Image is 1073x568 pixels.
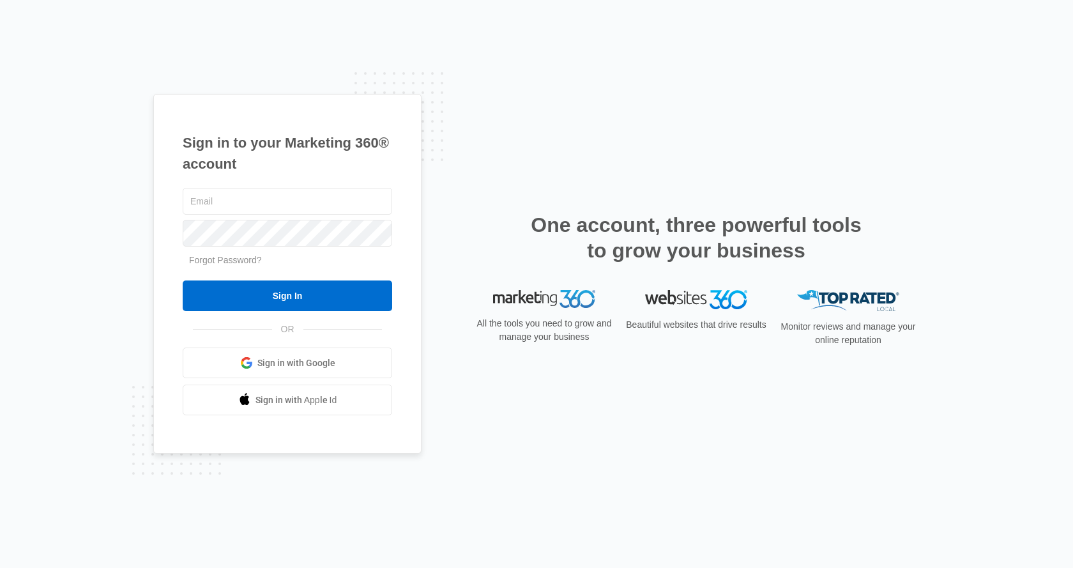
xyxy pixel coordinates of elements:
h2: One account, three powerful tools to grow your business [527,212,865,263]
p: All the tools you need to grow and manage your business [473,317,616,344]
span: OR [272,323,303,336]
p: Monitor reviews and manage your online reputation [777,320,920,347]
a: Forgot Password? [189,255,262,265]
a: Sign in with Google [183,348,392,378]
img: Marketing 360 [493,290,595,308]
img: Top Rated Local [797,290,899,311]
input: Sign In [183,280,392,311]
input: Email [183,188,392,215]
span: Sign in with Apple Id [255,394,337,407]
p: Beautiful websites that drive results [625,318,768,332]
img: Websites 360 [645,290,747,309]
h1: Sign in to your Marketing 360® account [183,132,392,174]
span: Sign in with Google [257,357,335,370]
a: Sign in with Apple Id [183,385,392,415]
